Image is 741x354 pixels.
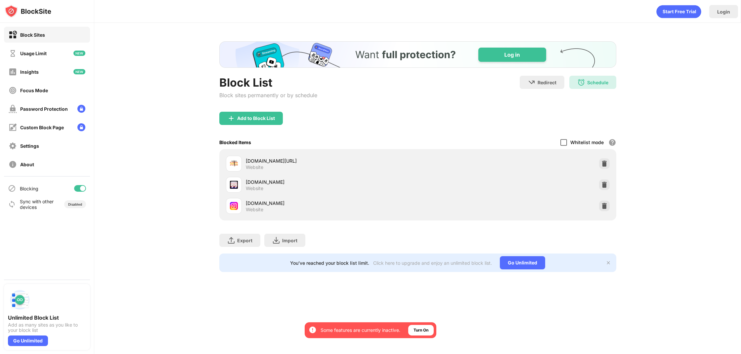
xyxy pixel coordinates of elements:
[20,186,38,191] div: Blocking
[538,80,556,85] div: Redirect
[246,207,263,213] div: Website
[9,49,17,58] img: time-usage-off.svg
[20,125,64,130] div: Custom Block Page
[20,199,54,210] div: Sync with other devices
[230,181,238,189] img: favicons
[587,80,608,85] div: Schedule
[321,327,400,334] div: Some features are currently inactive.
[717,9,730,15] div: Login
[9,68,17,76] img: insights-off.svg
[20,51,47,56] div: Usage Limit
[246,178,418,185] div: [DOMAIN_NAME]
[8,184,16,192] img: blocking-icon.svg
[414,327,428,334] div: Turn On
[8,200,16,208] img: sync-icon.svg
[8,314,86,321] div: Unlimited Block List
[500,256,545,269] div: Go Unlimited
[373,260,492,266] div: Click here to upgrade and enjoy an unlimited block list.
[73,69,85,74] img: new-icon.svg
[246,164,263,170] div: Website
[606,260,611,265] img: x-button.svg
[20,88,48,93] div: Focus Mode
[73,51,85,56] img: new-icon.svg
[282,238,297,243] div: Import
[246,157,418,164] div: [DOMAIN_NAME][URL]
[246,200,418,207] div: [DOMAIN_NAME]
[5,5,51,18] img: logo-blocksite.svg
[20,69,39,75] div: Insights
[237,116,275,121] div: Add to Block List
[20,106,68,112] div: Password Protection
[8,335,48,346] div: Go Unlimited
[9,86,17,95] img: focus-off.svg
[20,32,45,38] div: Block Sites
[230,202,238,210] img: favicons
[219,76,317,89] div: Block List
[77,105,85,113] img: lock-menu.svg
[246,185,263,191] div: Website
[570,139,604,145] div: Whitelist mode
[290,260,369,266] div: You’ve reached your block list limit.
[230,160,238,168] img: favicons
[20,143,39,149] div: Settings
[219,92,317,98] div: Block sites permanently or by schedule
[219,139,251,145] div: Blocked Items
[8,322,86,333] div: Add as many sites as you like to your block list
[309,326,317,334] img: error-circle-white.svg
[20,162,34,167] div: About
[237,238,252,243] div: Export
[219,41,616,68] iframe: Banner
[9,123,17,132] img: customize-block-page-off.svg
[9,142,17,150] img: settings-off.svg
[9,105,17,113] img: password-protection-off.svg
[68,202,82,206] div: Disabled
[9,31,17,39] img: block-on.svg
[77,123,85,131] img: lock-menu.svg
[656,5,701,18] div: animation
[9,160,17,169] img: about-off.svg
[8,288,32,312] img: push-block-list.svg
